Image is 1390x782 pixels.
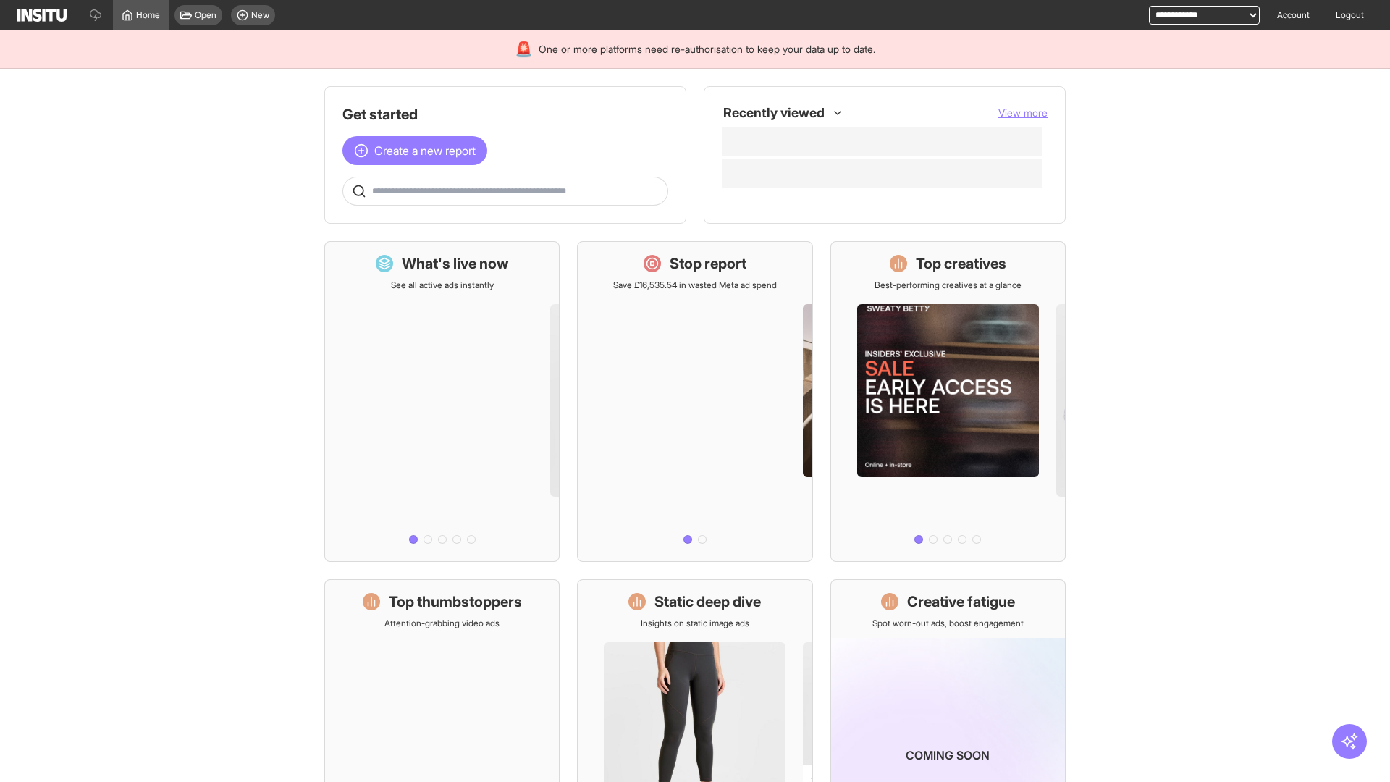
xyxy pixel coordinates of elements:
[251,9,269,21] span: New
[384,618,500,629] p: Attention-grabbing video ads
[830,241,1066,562] a: Top creativesBest-performing creatives at a glance
[342,136,487,165] button: Create a new report
[654,592,761,612] h1: Static deep dive
[577,241,812,562] a: Stop reportSave £16,535.54 in wasted Meta ad spend
[136,9,160,21] span: Home
[641,618,749,629] p: Insights on static image ads
[998,106,1048,119] span: View more
[515,39,533,59] div: 🚨
[391,279,494,291] p: See all active ads instantly
[875,279,1022,291] p: Best-performing creatives at a glance
[670,253,746,274] h1: Stop report
[402,253,509,274] h1: What's live now
[17,9,67,22] img: Logo
[916,253,1006,274] h1: Top creatives
[998,106,1048,120] button: View more
[324,241,560,562] a: What's live nowSee all active ads instantly
[195,9,216,21] span: Open
[613,279,777,291] p: Save £16,535.54 in wasted Meta ad spend
[389,592,522,612] h1: Top thumbstoppers
[539,42,875,56] span: One or more platforms need re-authorisation to keep your data up to date.
[342,104,668,125] h1: Get started
[374,142,476,159] span: Create a new report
